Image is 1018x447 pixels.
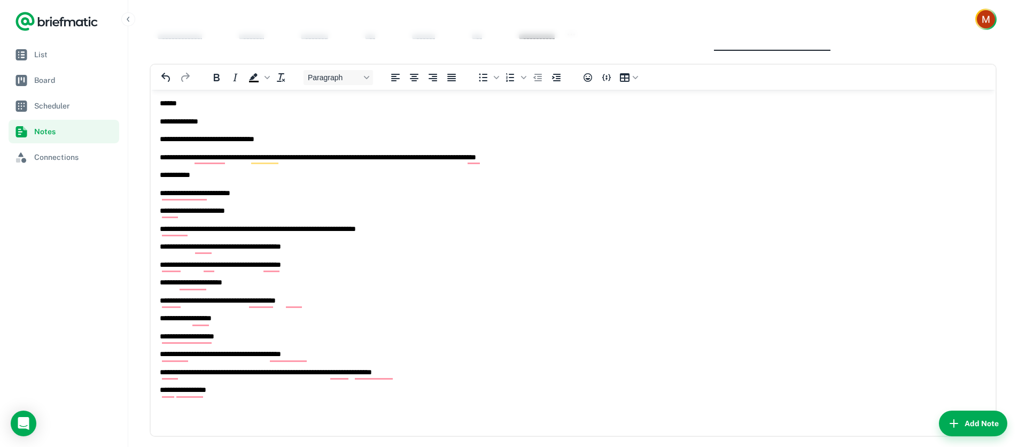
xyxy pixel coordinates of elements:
button: Block Paragraph [304,70,373,85]
div: Load Chat [11,411,36,436]
img: Myranda James [977,10,995,28]
button: Account button [975,9,997,30]
button: Italic [226,70,244,85]
a: Board [9,68,119,92]
button: Increase indent [547,70,565,85]
button: Undo [157,70,175,85]
button: Align left [386,70,405,85]
a: Notes [9,120,119,143]
body: To enrich screen reader interactions, please activate Accessibility in Grammarly extension settings [9,9,836,306]
button: Table [616,70,642,85]
button: Bold [207,70,226,85]
button: Insert/edit code sample [597,70,616,85]
button: Align right [424,70,442,85]
button: Emojis [579,70,597,85]
button: Add Note [939,411,1007,436]
span: Connections [34,151,115,163]
button: Justify [442,70,461,85]
button: Redo [176,70,194,85]
a: List [9,43,119,66]
span: Scheduler [34,100,115,112]
span: Paragraph [308,73,360,82]
a: Connections [9,145,119,169]
span: Board [34,74,115,86]
div: Numbered list [501,70,528,85]
button: Clear formatting [272,70,290,85]
a: Scheduler [9,94,119,118]
button: Decrease indent [529,70,547,85]
span: Notes [34,126,115,137]
a: Logo [15,11,98,32]
span: List [34,49,115,60]
div: Bullet list [474,70,501,85]
div: Background color Black [245,70,271,85]
button: Align center [405,70,423,85]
